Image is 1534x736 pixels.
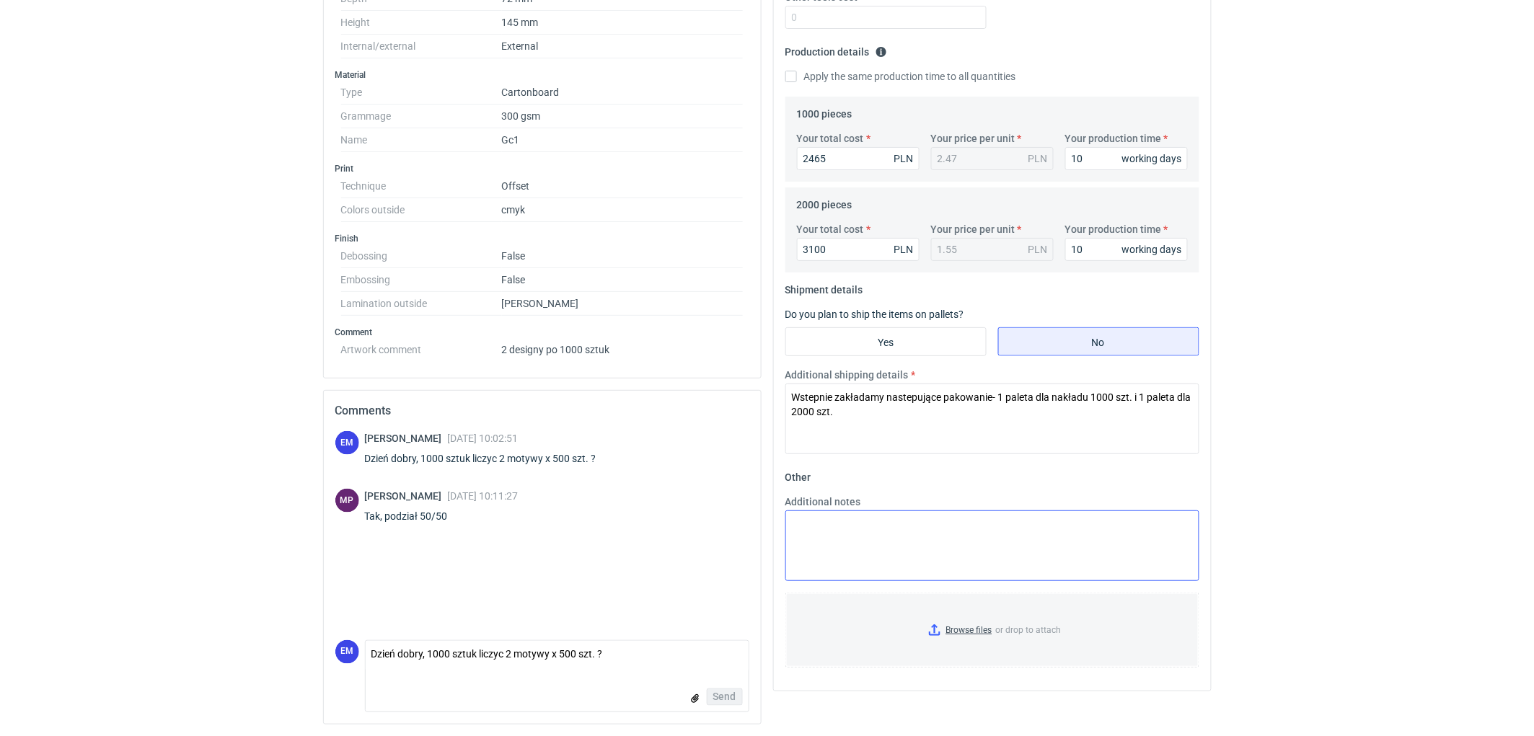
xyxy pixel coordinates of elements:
dd: 145 mm [502,11,744,35]
label: Your total cost [797,222,864,236]
label: Your production time [1065,222,1162,236]
dd: Offset [502,174,744,198]
dd: External [502,35,744,58]
dt: Lamination outside [341,292,502,316]
button: Send [707,688,743,706]
div: PLN [1028,151,1048,166]
span: [PERSON_NAME] [365,433,448,444]
span: [DATE] 10:11:27 [448,490,519,502]
dt: Embossing [341,268,502,292]
legend: 1000 pieces [797,102,852,120]
div: Dzień dobry, 1000 sztuk liczyc 2 motywy x 500 szt. ? [365,451,614,466]
label: Your production time [1065,131,1162,146]
div: Michał Palasek [335,489,359,513]
label: Do you plan to ship the items on pallets? [785,309,964,320]
label: Apply the same production time to all quantities [785,69,1016,84]
div: PLN [894,151,914,166]
span: Send [713,692,736,702]
label: or drop to attach [786,593,1199,667]
div: PLN [894,242,914,257]
figcaption: EM [335,640,359,664]
h3: Finish [335,233,749,244]
dt: Height [341,11,502,35]
dt: Grammage [341,105,502,128]
dt: Internal/external [341,35,502,58]
dd: Cartonboard [502,81,744,105]
div: PLN [1028,242,1048,257]
dd: cmyk [502,198,744,222]
figcaption: EM [335,431,359,455]
div: Tak, podział 50/50 [365,509,519,523]
dd: Gc1 [502,128,744,152]
label: Additional shipping details [785,368,909,382]
dt: Name [341,128,502,152]
div: working days [1122,151,1182,166]
input: 0 [1065,238,1188,261]
legend: Production details [785,40,887,58]
label: No [998,327,1199,356]
dt: Technique [341,174,502,198]
div: Ewelina Macek [335,640,359,664]
label: Your price per unit [931,222,1015,236]
h3: Comment [335,327,749,338]
figcaption: MP [335,489,359,513]
textarea: Wstepnie zakładamy nastepujące pakowanie- 1 paleta dla nakładu 1000 szt. i 1 paleta dla 2000 szt. [785,383,1199,454]
input: 0 [785,6,987,29]
dd: 2 designy po 1000 sztuk [502,338,744,355]
dd: False [502,244,744,268]
label: Your total cost [797,131,864,146]
dt: Colors outside [341,198,502,222]
label: Yes [785,327,987,356]
legend: Other [785,466,811,483]
h3: Material [335,69,749,81]
dd: [PERSON_NAME] [502,292,744,316]
input: 0 [797,147,920,170]
input: 0 [797,238,920,261]
div: working days [1122,242,1182,257]
div: Ewelina Macek [335,431,359,455]
h2: Comments [335,402,749,420]
label: Your price per unit [931,131,1015,146]
legend: Shipment details [785,278,863,296]
legend: 2000 pieces [797,193,852,210]
h3: Print [335,163,749,174]
label: Additional notes [785,495,861,509]
span: [DATE] 10:02:51 [448,433,519,444]
dt: Type [341,81,502,105]
dd: False [502,268,744,292]
dd: 300 gsm [502,105,744,128]
span: [PERSON_NAME] [365,490,448,502]
input: 0 [1065,147,1188,170]
dt: Artwork comment [341,338,502,355]
dt: Debossing [341,244,502,268]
